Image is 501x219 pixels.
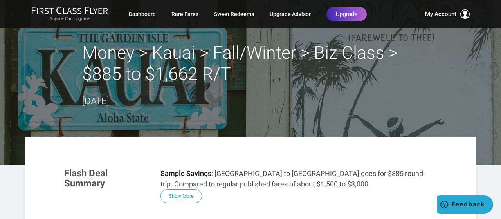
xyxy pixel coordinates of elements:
a: Upgrade [326,7,367,21]
h2: Money > Kauai > Fall/Winter > Biz Class > $885 to $1,662 R/T [82,42,419,85]
time: [DATE] [82,96,109,107]
small: Anyone Can Upgrade [31,16,108,22]
a: Sweet Redeems [214,7,254,21]
h3: Flash Deal Summary [64,168,149,189]
a: Upgrade Advisor [270,7,311,21]
img: First Class Flyer [31,6,108,14]
span: My Account [425,9,456,19]
a: First Class FlyerAnyone Can Upgrade [31,6,108,22]
iframe: Opens a widget where you can find more information [437,195,493,215]
button: Show More [160,189,202,203]
strong: Sample Savings [160,169,211,177]
p: : [GEOGRAPHIC_DATA] to [GEOGRAPHIC_DATA] goes for $885 round-trip. Compared to regular published ... [160,168,437,189]
a: Rare Fares [171,7,198,21]
button: My Account [425,9,470,19]
a: Dashboard [129,7,156,21]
